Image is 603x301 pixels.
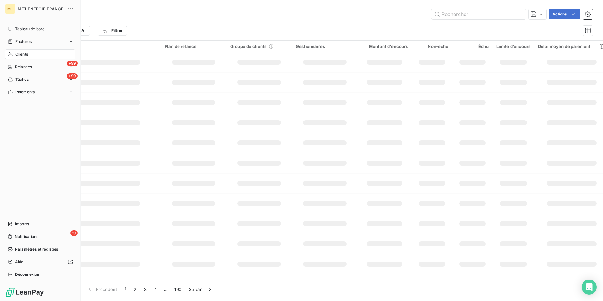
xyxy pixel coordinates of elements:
[15,39,32,44] span: Factures
[83,283,121,296] button: Précédent
[67,61,78,66] span: +99
[15,272,39,277] span: Déconnexion
[496,44,530,49] div: Limite d’encours
[67,73,78,79] span: +99
[549,9,580,19] button: Actions
[165,44,223,49] div: Plan de relance
[5,4,15,14] div: ME
[15,26,44,32] span: Tableau de bord
[456,44,489,49] div: Échu
[121,283,130,296] button: 1
[15,234,38,239] span: Notifications
[15,64,32,70] span: Relances
[431,9,526,19] input: Rechercher
[70,230,78,236] span: 19
[582,280,597,295] div: Open Intercom Messenger
[130,283,140,296] button: 2
[15,51,28,57] span: Clients
[125,286,126,292] span: 1
[140,283,150,296] button: 3
[416,44,448,49] div: Non-échu
[98,26,127,36] button: Filtrer
[185,283,217,296] button: Suivant
[230,44,267,49] span: Groupe de clients
[15,89,35,95] span: Paiements
[296,44,354,49] div: Gestionnaires
[161,284,171,294] span: …
[171,283,185,296] button: 190
[15,77,29,82] span: Tâches
[15,246,58,252] span: Paramètres et réglages
[5,257,75,267] a: Aide
[15,221,29,227] span: Imports
[15,259,24,265] span: Aide
[18,6,64,11] span: MET ENERGIE FRANCE
[361,44,408,49] div: Montant d'encours
[150,283,161,296] button: 4
[5,287,44,297] img: Logo LeanPay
